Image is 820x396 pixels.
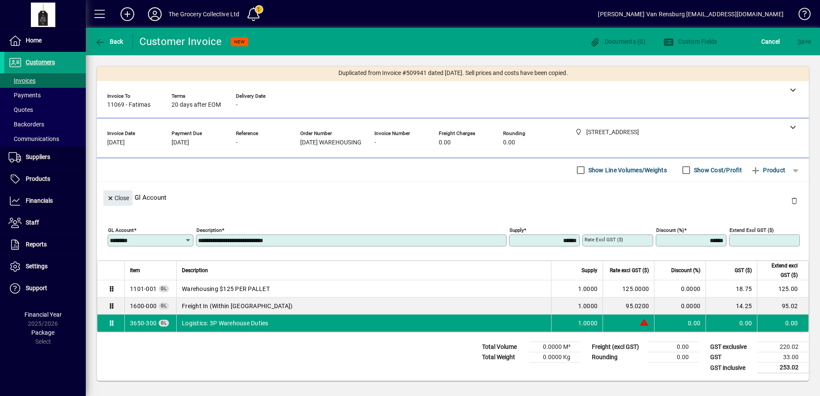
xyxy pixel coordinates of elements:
[26,175,50,182] span: Products
[26,37,42,44] span: Home
[671,266,700,275] span: Discount (%)
[529,352,581,363] td: 0.0000 Kg
[234,39,245,45] span: NEW
[529,342,581,352] td: 0.0000 M³
[236,139,238,146] span: -
[338,69,568,78] span: Duplicated from Invoice #509941 dated [DATE]. Sell prices and costs have been copied.
[9,106,33,113] span: Quotes
[598,7,784,21] div: [PERSON_NAME] Van Rensburg [EMAIL_ADDRESS][DOMAIN_NAME]
[792,2,809,30] a: Knowledge Base
[705,297,757,315] td: 14.25
[4,88,86,102] a: Payments
[26,285,47,291] span: Support
[182,266,208,275] span: Description
[478,342,529,352] td: Total Volume
[161,303,167,308] span: GL
[4,190,86,212] a: Financials
[97,182,809,213] div: Gl Account
[585,237,623,243] mat-label: Rate excl GST ($)
[746,162,790,178] button: Product
[757,315,808,332] td: 0.00
[107,139,125,146] span: [DATE]
[705,280,757,297] td: 18.75
[9,92,41,99] span: Payments
[4,102,86,117] a: Quotes
[759,34,782,49] button: Cancel
[130,302,157,310] span: Freight In (Within NZ)
[608,302,649,310] div: 95.0200
[26,59,55,66] span: Customers
[784,190,805,211] button: Delete
[4,234,86,255] a: Reports
[86,34,133,49] app-page-header-button: Back
[648,342,699,352] td: 0.00
[161,286,167,291] span: GL
[107,191,129,205] span: Close
[172,139,189,146] span: [DATE]
[172,102,221,108] span: 20 days after EOM
[130,319,157,327] span: Logistics: 3P Warehouse Duties
[706,363,757,373] td: GST inclusive
[587,166,667,174] label: Show Line Volumes/Weights
[608,285,649,293] div: 125.0000
[114,6,141,22] button: Add
[26,197,53,204] span: Financials
[590,38,645,45] span: Documents (0)
[374,139,376,146] span: -
[757,363,809,373] td: 253.02
[610,266,649,275] span: Rate excl GST ($)
[4,168,86,190] a: Products
[182,302,292,310] span: Freight In (Within [GEOGRAPHIC_DATA])
[141,6,169,22] button: Profile
[735,266,752,275] span: GST ($)
[798,38,801,45] span: S
[654,315,705,332] td: 0.00
[4,278,86,299] a: Support
[26,241,47,248] span: Reports
[656,227,684,233] mat-label: Discount (%)
[26,219,39,226] span: Staff
[4,117,86,132] a: Backorders
[236,102,238,108] span: -
[24,311,62,318] span: Financial Year
[4,30,86,51] a: Home
[130,285,157,293] span: Warehousing
[654,297,705,315] td: 0.0000
[161,321,167,325] span: GL
[4,256,86,277] a: Settings
[103,190,133,206] button: Close
[654,280,705,297] td: 0.0000
[478,352,529,363] td: Total Weight
[588,34,648,49] button: Documents (0)
[31,329,54,336] span: Package
[108,227,134,233] mat-label: GL Account
[730,227,774,233] mat-label: Extend excl GST ($)
[751,163,785,177] span: Product
[582,266,597,275] span: Supply
[439,139,451,146] span: 0.00
[4,73,86,88] a: Invoices
[182,285,270,293] span: Warehousing $125 PER PALLET
[578,302,598,310] span: 1.0000
[705,315,757,332] td: 0.00
[648,352,699,363] td: 0.00
[300,139,362,146] span: [DATE] WAREHOUSING
[107,102,151,108] span: 11069 - Fatimas
[169,7,240,21] div: The Grocery Collective Ltd
[578,319,598,327] span: 1.0000
[9,135,59,142] span: Communications
[101,194,135,201] app-page-header-button: Close
[4,132,86,146] a: Communications
[661,34,720,49] button: Custom Fields
[706,352,757,363] td: GST
[588,352,648,363] td: Rounding
[196,227,222,233] mat-label: Description
[757,352,809,363] td: 33.00
[706,342,757,352] td: GST exclusive
[26,153,50,160] span: Suppliers
[757,342,809,352] td: 220.02
[93,34,126,49] button: Back
[796,34,813,49] button: Save
[757,280,808,297] td: 125.00
[761,35,780,48] span: Cancel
